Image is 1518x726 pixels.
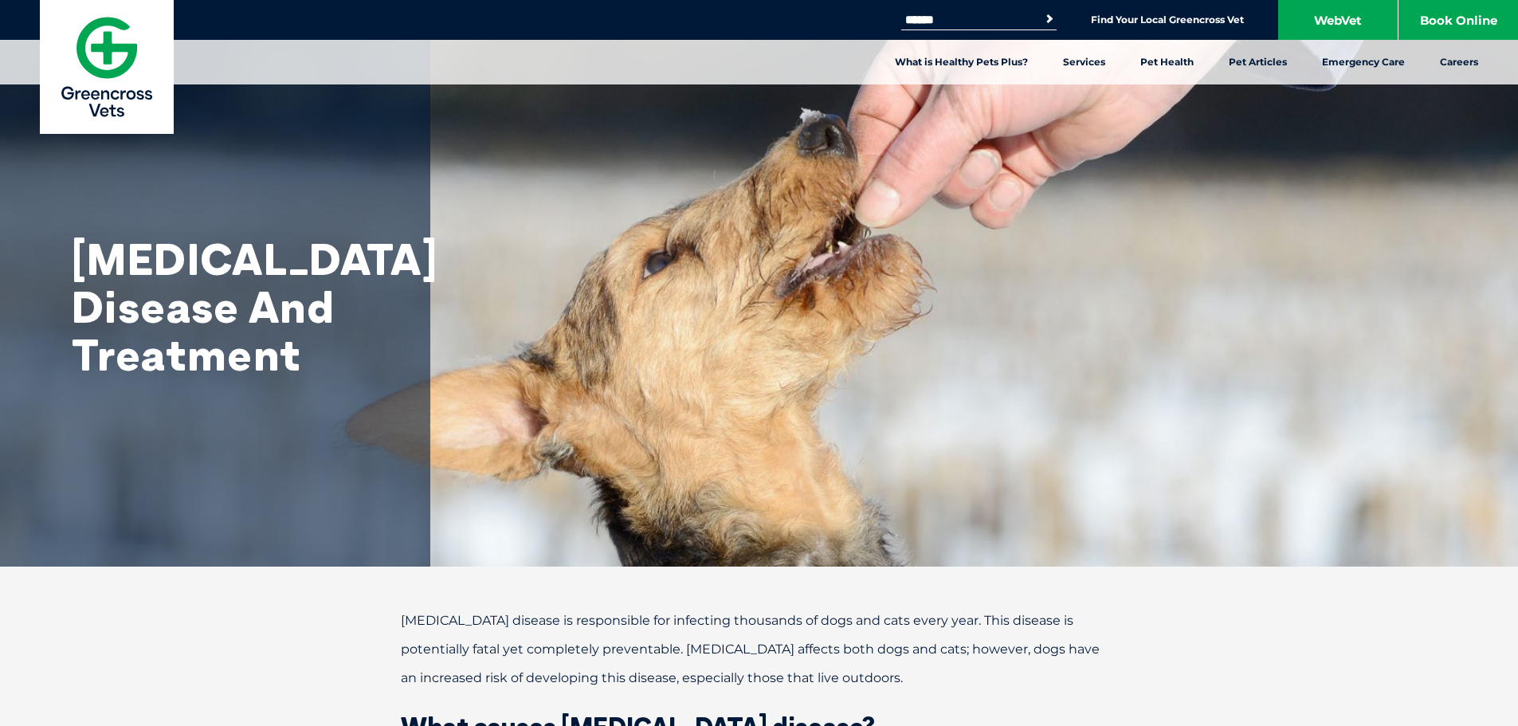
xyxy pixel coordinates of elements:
a: What is Healthy Pets Plus? [877,40,1045,84]
a: Emergency Care [1304,40,1422,84]
a: Find Your Local Greencross Vet [1091,14,1244,26]
span: [MEDICAL_DATA] disease is responsible for infecting thousands of dogs and cats every year. This d... [401,613,1100,685]
a: Pet Articles [1211,40,1304,84]
button: Search [1041,11,1057,27]
a: Services [1045,40,1123,84]
a: Pet Health [1123,40,1211,84]
h1: [MEDICAL_DATA] Disease And Treatment [72,235,390,379]
a: Careers [1422,40,1496,84]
